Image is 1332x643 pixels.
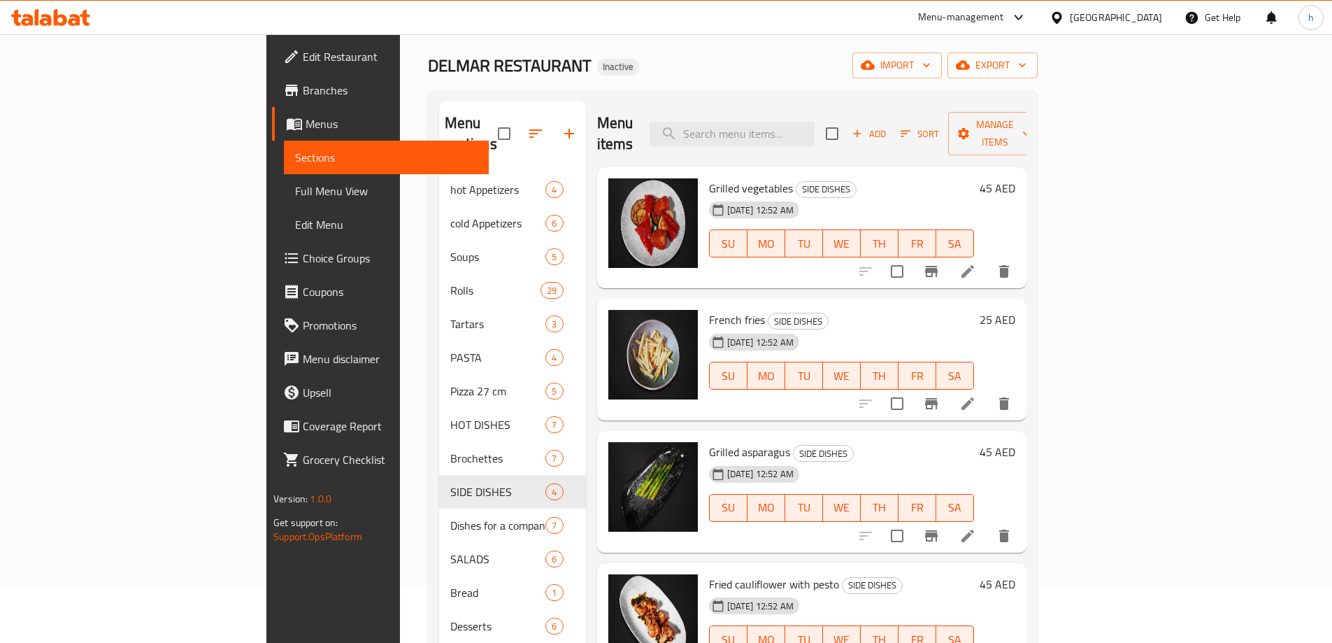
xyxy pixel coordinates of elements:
[709,574,839,595] span: Fried cauliflower with pesto
[942,366,968,386] span: SA
[303,384,478,401] span: Upsell
[439,609,586,643] div: Desserts6
[747,362,785,390] button: MO
[942,497,968,518] span: SA
[546,250,562,264] span: 5
[861,229,898,257] button: TH
[545,584,563,601] div: items
[861,362,898,390] button: TH
[847,123,891,145] span: Add item
[987,255,1021,288] button: delete
[823,362,861,390] button: WE
[817,119,847,148] span: Select section
[722,600,799,613] span: [DATE] 12:52 AM
[303,82,478,99] span: Branches
[791,497,817,518] span: TU
[747,494,785,522] button: MO
[519,117,552,150] span: Sort sections
[947,52,1038,78] button: export
[722,467,799,481] span: [DATE] 12:52 AM
[439,341,586,374] div: PASTA4
[882,257,912,286] span: Select to update
[303,317,478,334] span: Promotions
[796,181,857,198] div: SIDE DISHES
[295,183,478,199] span: Full Menu View
[980,178,1015,198] h6: 45 AED
[450,416,546,433] div: HOT DISHES
[597,61,639,73] span: Inactive
[272,443,489,476] a: Grocery Checklist
[715,497,742,518] span: SU
[546,385,562,398] span: 5
[980,442,1015,462] h6: 45 AED
[915,519,948,553] button: Branch-specific-item
[936,494,974,522] button: SA
[450,483,546,500] div: SIDE DISHES
[915,387,948,421] button: Branch-specific-item
[552,117,586,150] button: Add section
[545,248,563,265] div: items
[847,123,891,145] button: Add
[709,441,790,462] span: Grilled asparagus
[546,586,562,600] span: 1
[823,494,861,522] button: WE
[785,229,823,257] button: TU
[597,113,633,155] h2: Menu items
[715,234,742,254] span: SU
[753,497,780,518] span: MO
[303,283,478,300] span: Coupons
[936,362,974,390] button: SA
[450,181,546,198] span: hot Appetizers
[284,141,489,174] a: Sections
[545,316,563,332] div: items
[439,173,586,206] div: hot Appetizers4
[272,275,489,309] a: Coupons
[843,577,902,593] span: SIDE DISHES
[272,409,489,443] a: Coverage Report
[303,351,478,367] span: Menu disclaimer
[450,584,546,601] span: Bread
[450,316,546,332] span: Tartars
[608,310,698,400] img: French fries
[273,528,362,546] a: Support.OpsPlatform
[284,174,489,208] a: Full Menu View
[450,618,546,635] span: Desserts
[898,229,936,257] button: FR
[709,229,747,257] button: SU
[284,208,489,241] a: Edit Menu
[450,383,546,400] span: Pizza 27 cm
[303,451,478,468] span: Grocery Checklist
[450,248,546,265] span: Soups
[545,383,563,400] div: items
[898,494,936,522] button: FR
[310,490,331,508] span: 1.0.0
[709,362,747,390] button: SU
[936,229,974,257] button: SA
[540,282,563,299] div: items
[545,450,563,467] div: items
[272,241,489,275] a: Choice Groups
[450,282,541,299] span: Rolls
[882,389,912,418] span: Select to update
[541,284,562,297] span: 29
[866,366,893,386] span: TH
[546,217,562,230] span: 6
[545,181,563,198] div: items
[918,9,1004,26] div: Menu-management
[866,234,893,254] span: TH
[545,416,563,433] div: items
[545,349,563,366] div: items
[722,336,799,349] span: [DATE] 12:52 AM
[295,149,478,166] span: Sections
[272,309,489,342] a: Promotions
[428,50,592,81] span: DELMAR RESTAURANT
[1308,10,1314,25] span: h
[545,215,563,232] div: items
[898,362,936,390] button: FR
[959,57,1026,74] span: export
[882,521,912,551] span: Select to update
